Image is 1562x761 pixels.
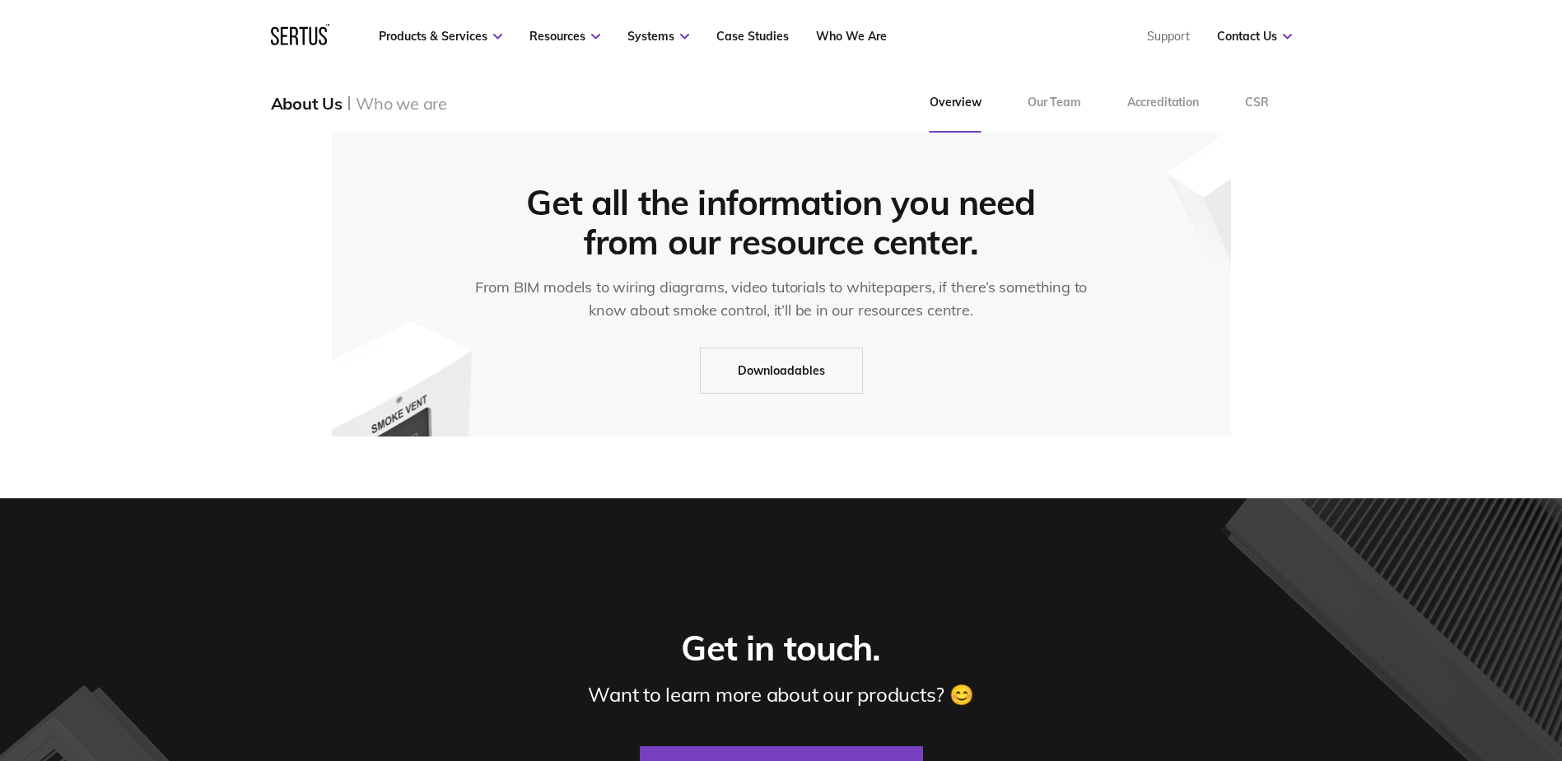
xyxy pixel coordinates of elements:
[515,183,1048,262] div: Get all the information you need from our resource center.
[588,682,973,707] div: Want to learn more about our products? 😊
[1005,73,1104,133] a: Our Team
[627,29,689,44] a: Systems
[529,29,600,44] a: Resources
[356,93,447,114] div: Who we are
[1147,29,1190,44] a: Support
[1222,73,1292,133] a: CSR
[1217,29,1292,44] a: Contact Us
[271,93,343,114] div: About Us
[681,627,880,670] div: Get in touch.
[1480,682,1562,761] iframe: Chat Widget
[700,348,863,394] a: Downloadables
[716,29,789,44] a: Case Studies
[816,29,887,44] a: Who We Are
[1104,73,1222,133] a: Accreditation
[379,29,502,44] a: Products & Services
[464,276,1098,322] div: From BIM models to wiring diagrams, video tutorials to whitepapers, if there’s something to know ...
